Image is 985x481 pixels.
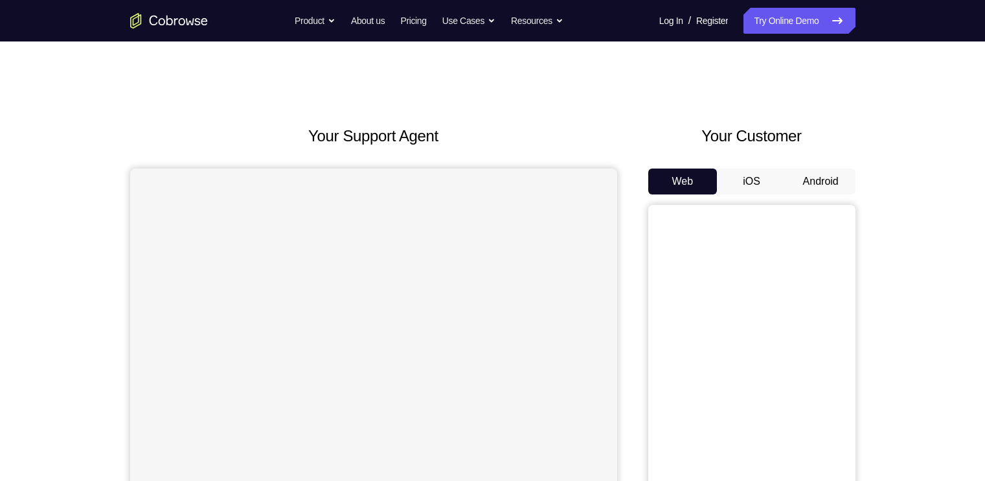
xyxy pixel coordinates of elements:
[659,8,683,34] a: Log In
[717,169,786,194] button: iOS
[688,13,691,29] span: /
[648,124,855,148] h2: Your Customer
[696,8,728,34] a: Register
[743,8,855,34] a: Try Online Demo
[130,13,208,29] a: Go to the home page
[511,8,563,34] button: Resources
[442,8,495,34] button: Use Cases
[400,8,426,34] a: Pricing
[295,8,335,34] button: Product
[648,169,718,194] button: Web
[351,8,385,34] a: About us
[130,124,617,148] h2: Your Support Agent
[786,169,855,194] button: Android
